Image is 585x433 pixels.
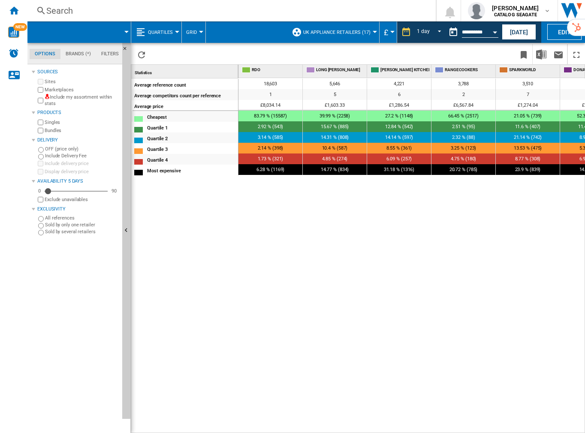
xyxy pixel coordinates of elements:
[37,137,119,144] div: Delivery
[45,78,119,85] label: Sites
[38,223,44,229] input: Sold by only one retailer
[8,27,19,38] img: wise-card.svg
[135,70,152,75] span: Statistics
[13,23,27,31] span: NEW
[38,87,43,93] input: Marketplaces
[133,65,238,78] div: Statistics Sort None
[385,124,413,129] span: 12.84 % (542)
[269,92,272,97] span: 1
[527,92,529,97] span: 7
[451,145,476,151] span: 3.25 % (123)
[258,145,283,151] span: 2.14 % (398)
[514,145,542,151] span: 13.53 % (475)
[136,21,177,43] div: Quartiles
[452,124,475,129] span: 2.51 % (95)
[322,156,348,162] span: 4.85 % (274)
[303,21,375,43] button: UK Appliance Retailers (17)
[515,124,541,129] span: 11.6 % (407)
[9,48,19,58] img: alerts-logo.svg
[416,25,445,39] md-select: REPORTS.WIZARD.STEPS.REPORT.STEPS.REPORT_OPTIONS.PERIOD: 1 day
[398,92,401,97] span: 6
[122,43,131,419] button: Hide
[321,167,349,172] span: 14.77 % (834)
[568,44,585,64] button: Maximize
[45,153,119,159] label: Include Delivery Fee
[384,21,392,43] button: £
[38,120,43,125] input: Singles
[320,113,350,119] span: 39.99 % (2258)
[494,12,537,18] b: CATALOG SEAGATE
[417,28,430,34] div: 1 day
[134,80,238,89] div: Average reference count
[133,65,238,78] div: Sort None
[515,156,541,162] span: 8.77 % (308)
[109,188,119,194] div: 90
[45,94,50,99] img: mysite-not-bg-18x18.png
[369,65,431,75] div: [PERSON_NAME] KITCHENS & APPL
[487,23,503,39] button: Open calendar
[258,156,283,162] span: 1.73 % (321)
[147,133,238,142] div: Quartile 2
[45,168,119,175] label: Display delivery price
[186,21,201,43] button: Grid
[380,21,397,43] md-menu: Currency
[264,81,277,87] span: 18,603
[449,167,478,172] span: 20.72 % (785)
[148,21,177,43] button: Quartiles
[385,113,413,119] span: 27.2 % (1148)
[292,21,375,43] div: UK Appliance Retailers (17)
[518,102,537,108] span: £1,274.04
[384,28,388,37] span: £
[45,119,119,126] label: Singles
[514,135,542,140] span: 21.14 % (742)
[37,69,119,75] div: Sources
[325,102,344,108] span: £1,603.33
[448,113,479,119] span: 66.45 % (2517)
[515,167,541,172] span: 23.9 % (839)
[45,229,119,235] label: Sold by several retailers
[36,188,43,194] div: 0
[45,127,119,134] label: Bundles
[433,65,495,75] div: RANGECOOKERS
[45,222,119,228] label: Sold by only one retailer
[533,44,550,64] button: Download in Excel
[45,160,119,167] label: Include delivery price
[514,113,542,119] span: 21.05 % (739)
[45,215,119,221] label: All references
[458,81,469,87] span: 3,788
[509,67,558,73] span: SPARKWORLD
[38,147,44,153] input: OFF (price only)
[445,67,494,73] span: RANGECOOKERS
[329,81,341,87] span: 5,646
[37,206,119,213] div: Exclusivity
[134,101,238,109] div: Average price
[515,44,532,64] button: Bookmark this report
[38,128,43,133] input: Bundles
[305,65,367,75] div: LONG [PERSON_NAME]
[134,90,238,99] div: Average competitors count per reference
[122,43,133,58] button: Hide
[45,94,119,107] label: Include my assortment within stats
[536,49,546,60] img: excel-24x24.png
[38,79,43,84] input: Sites
[147,165,238,174] div: Most expensive
[334,92,336,97] span: 5
[380,67,429,73] span: [PERSON_NAME] KITCHENS & APPL
[38,197,43,202] input: Display delivery price
[38,154,44,159] input: Include Delivery Fee
[60,49,96,59] md-tab-item: Brands (*)
[462,92,465,97] span: 2
[385,135,413,140] span: 14.14 % (597)
[451,156,476,162] span: 4.75 % (180)
[252,67,301,73] span: RDO
[522,81,534,87] span: 3,510
[147,112,238,121] div: Cheapest
[452,135,475,140] span: 2.32 % (88)
[256,167,285,172] span: 6.28 % (1169)
[394,81,405,87] span: 4,221
[322,145,348,151] span: 10.4 % (587)
[453,102,473,108] span: £6,567.84
[38,216,44,222] input: All references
